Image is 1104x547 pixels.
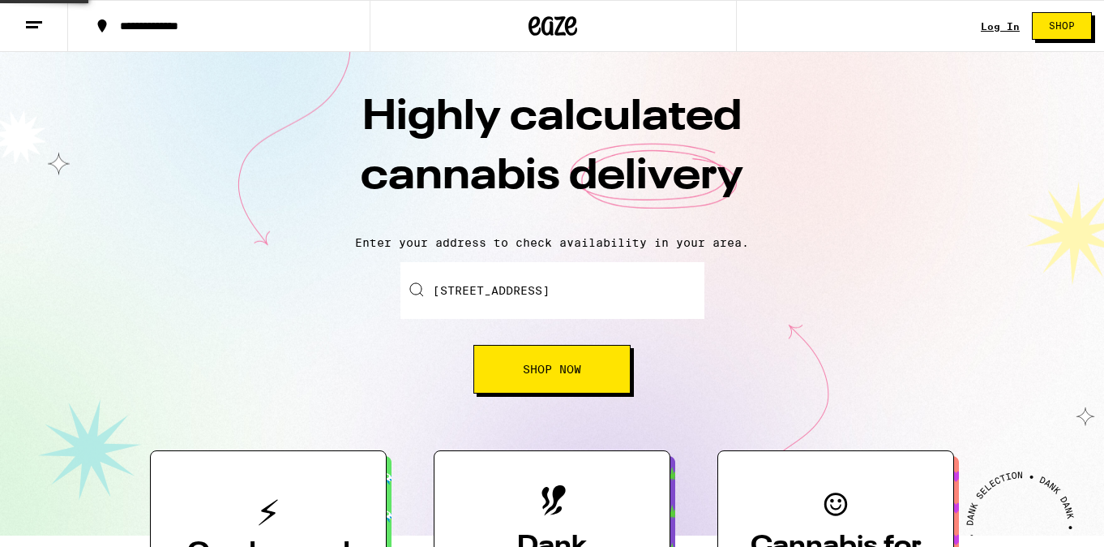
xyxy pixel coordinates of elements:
p: Enter your address to check availability in your area. [16,236,1088,249]
input: Enter your delivery address [400,262,704,319]
a: Log In [981,21,1020,32]
a: Shop [1020,12,1104,40]
span: Shop [1049,21,1075,31]
span: Hi. Need any help? [10,11,117,24]
button: Shop Now [473,345,631,394]
h1: Highly calculated cannabis delivery [268,88,836,223]
span: Shop Now [523,364,581,375]
button: Shop [1032,12,1092,40]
